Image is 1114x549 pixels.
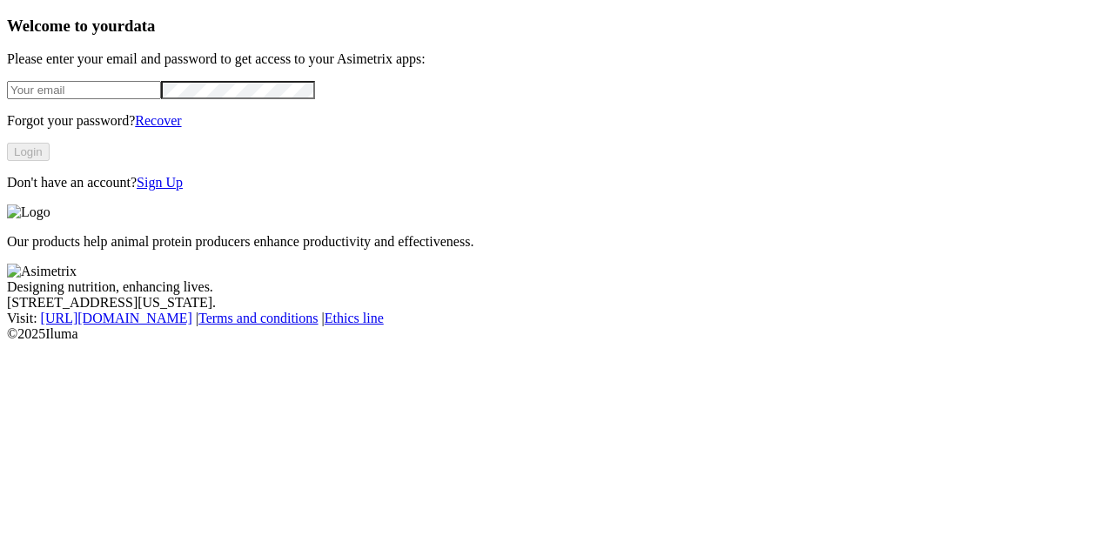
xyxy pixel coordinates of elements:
[7,204,50,220] img: Logo
[7,234,1107,250] p: Our products help animal protein producers enhance productivity and effectiveness.
[7,311,1107,326] div: Visit : | |
[135,113,181,128] a: Recover
[198,311,319,325] a: Terms and conditions
[7,81,161,99] input: Your email
[7,17,1107,36] h3: Welcome to your
[7,295,1107,311] div: [STREET_ADDRESS][US_STATE].
[124,17,155,35] span: data
[7,264,77,279] img: Asimetrix
[7,175,1107,191] p: Don't have an account?
[137,175,183,190] a: Sign Up
[7,279,1107,295] div: Designing nutrition, enhancing lives.
[41,311,192,325] a: [URL][DOMAIN_NAME]
[7,143,50,161] button: Login
[7,326,1107,342] div: © 2025 Iluma
[325,311,384,325] a: Ethics line
[7,113,1107,129] p: Forgot your password?
[7,51,1107,67] p: Please enter your email and password to get access to your Asimetrix apps:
